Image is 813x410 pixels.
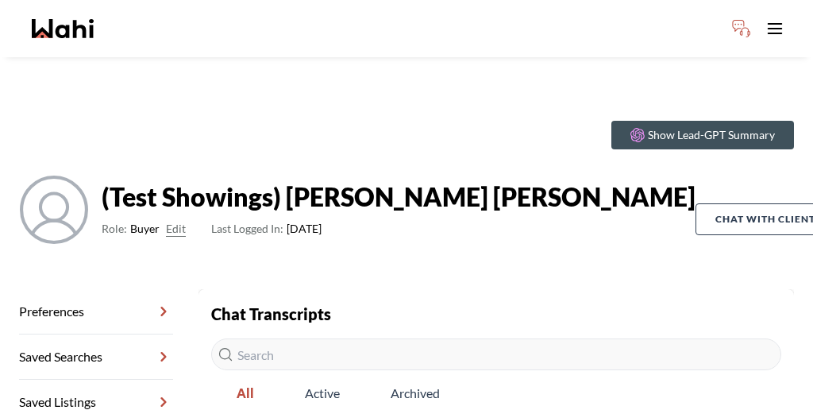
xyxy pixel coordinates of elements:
span: Role: [102,219,127,238]
strong: Chat Transcripts [211,304,331,323]
span: Archived [365,377,465,410]
span: All [211,377,279,410]
span: Active [279,377,365,410]
button: Show Lead-GPT Summary [611,121,794,149]
p: Show Lead-GPT Summary [648,127,775,143]
span: Buyer [130,219,160,238]
input: Search [211,338,781,370]
button: Edit [166,219,186,238]
button: Toggle open navigation menu [759,13,791,44]
span: Last Logged In: [211,222,283,235]
strong: (Test Showings) [PERSON_NAME] [PERSON_NAME] [102,181,695,213]
a: Preferences [19,289,173,335]
a: Saved Searches [19,335,173,380]
a: Wahi homepage [32,19,94,38]
span: [DATE] [211,219,322,238]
